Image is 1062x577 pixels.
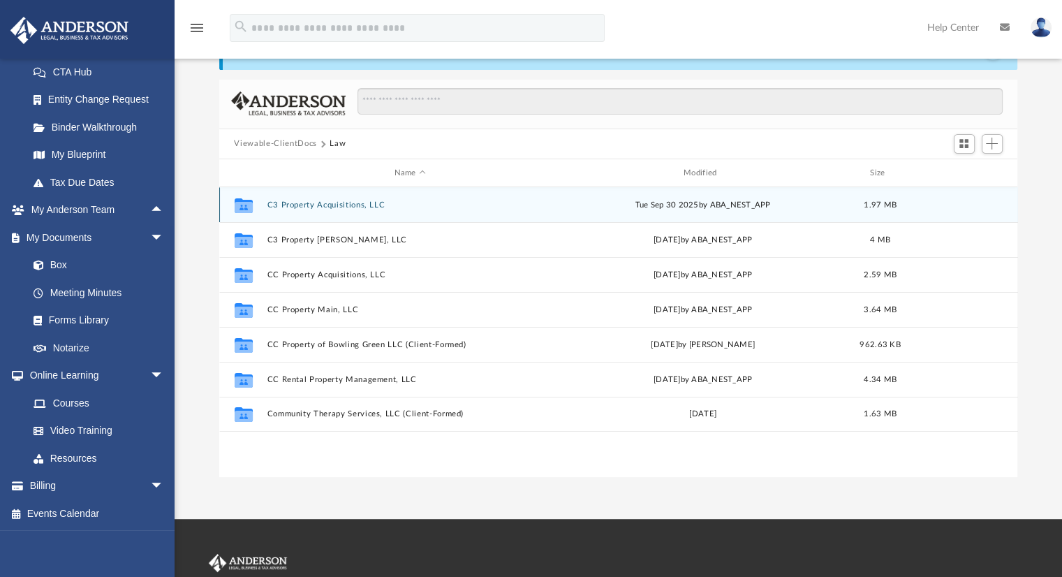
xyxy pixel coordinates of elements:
[10,472,185,500] a: Billingarrow_drop_down
[267,410,553,419] button: Community Therapy Services, LLC (Client-Formed)
[150,196,178,225] span: arrow_drop_up
[10,499,185,527] a: Events Calendar
[233,19,249,34] i: search
[20,417,171,445] a: Video Training
[20,113,185,141] a: Binder Walkthrough
[20,86,185,114] a: Entity Change Request
[20,444,178,472] a: Resources
[870,236,890,244] span: 4 MB
[20,251,171,279] a: Box
[266,167,553,180] div: Name
[559,167,846,180] div: Modified
[864,201,897,209] span: 1.97 MB
[982,134,1003,154] button: Add
[864,271,897,279] span: 2.59 MB
[860,341,900,349] span: 962.63 KB
[330,138,346,150] button: Law
[267,305,553,314] button: CC Property Main, LLC
[20,168,185,196] a: Tax Due Dates
[559,199,846,212] div: Tue Sep 30 2025 by ABA_NEST_APP
[864,306,897,314] span: 3.64 MB
[219,187,1018,476] div: grid
[189,20,205,36] i: menu
[10,362,178,390] a: Online Learningarrow_drop_down
[267,200,553,210] button: C3 Property Acquisitions, LLC
[20,307,171,335] a: Forms Library
[234,138,316,150] button: Viewable-ClientDocs
[357,88,1002,115] input: Search files and folders
[150,472,178,501] span: arrow_drop_down
[954,134,975,154] button: Switch to Grid View
[559,304,846,316] div: [DATE] by ABA_NEST_APP
[852,167,908,180] div: Size
[267,270,553,279] button: CC Property Acquisitions, LLC
[20,334,178,362] a: Notarize
[864,411,897,418] span: 1.63 MB
[6,17,133,44] img: Anderson Advisors Platinum Portal
[559,409,846,421] div: [DATE]
[150,224,178,252] span: arrow_drop_down
[267,375,553,384] button: CC Rental Property Management, LLC
[559,374,846,386] div: [DATE] by ABA_NEST_APP
[864,376,897,384] span: 4.34 MB
[559,269,846,282] div: [DATE] by ABA_NEST_APP
[1031,17,1052,38] img: User Pic
[914,167,1012,180] div: id
[20,389,178,417] a: Courses
[189,27,205,36] a: menu
[559,339,846,351] div: [DATE] by [PERSON_NAME]
[206,554,290,572] img: Anderson Advisors Platinum Portal
[267,340,553,349] button: CC Property of Bowling Green LLC (Client-Formed)
[225,167,260,180] div: id
[20,58,185,86] a: CTA Hub
[20,279,178,307] a: Meeting Minutes
[150,362,178,390] span: arrow_drop_down
[559,234,846,247] div: [DATE] by ABA_NEST_APP
[10,196,178,224] a: My Anderson Teamarrow_drop_up
[10,224,178,251] a: My Documentsarrow_drop_down
[267,235,553,244] button: C3 Property [PERSON_NAME], LLC
[20,141,178,169] a: My Blueprint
